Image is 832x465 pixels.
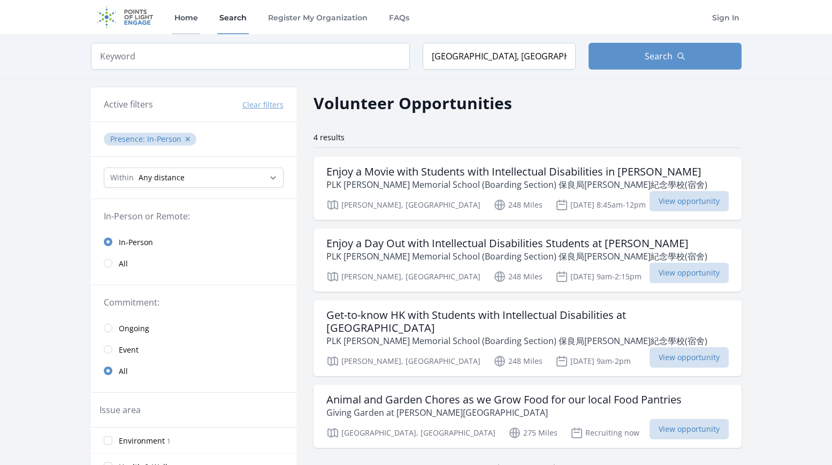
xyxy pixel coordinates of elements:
[493,199,543,211] p: 248 Miles
[314,157,742,220] a: Enjoy a Movie with Students with Intellectual Disabilities in [PERSON_NAME] PLK [PERSON_NAME] Mem...
[119,345,139,355] span: Event
[326,178,707,191] p: PLK [PERSON_NAME] Memorial School (Boarding Section) 保良局[PERSON_NAME]紀念學校(宿舍)
[104,167,284,188] select: Search Radius
[119,323,149,334] span: Ongoing
[104,296,284,309] legend: Commitment:
[570,426,639,439] p: Recruiting now
[650,347,729,368] span: View opportunity
[555,199,646,211] p: [DATE] 8:45am-12pm
[119,366,128,377] span: All
[110,134,147,144] span: Presence :
[650,191,729,211] span: View opportunity
[589,43,742,70] button: Search
[555,355,631,368] p: [DATE] 9am-2pm
[167,437,171,446] span: 1
[314,300,742,376] a: Get-to-know HK with Students with Intellectual Disabilities at [GEOGRAPHIC_DATA] PLK [PERSON_NAME...
[119,436,165,446] span: Environment
[645,50,673,63] span: Search
[147,134,181,144] span: In-Person
[326,199,480,211] p: [PERSON_NAME], [GEOGRAPHIC_DATA]
[104,210,284,223] legend: In-Person or Remote:
[91,339,296,360] a: Event
[119,258,128,269] span: All
[91,253,296,274] a: All
[326,270,480,283] p: [PERSON_NAME], [GEOGRAPHIC_DATA]
[314,132,345,142] span: 4 results
[91,231,296,253] a: In-Person
[242,100,284,110] button: Clear filters
[314,385,742,448] a: Animal and Garden Chores as we Grow Food for our local Food Pantries Giving Garden at [PERSON_NAM...
[100,403,141,416] legend: Issue area
[423,43,576,70] input: Location
[326,355,480,368] p: [PERSON_NAME], [GEOGRAPHIC_DATA]
[650,263,729,283] span: View opportunity
[326,309,729,334] h3: Get-to-know HK with Students with Intellectual Disabilities at [GEOGRAPHIC_DATA]
[185,134,191,144] button: ✕
[493,355,543,368] p: 248 Miles
[326,406,682,419] p: Giving Garden at [PERSON_NAME][GEOGRAPHIC_DATA]
[104,98,153,111] h3: Active filters
[104,436,112,445] input: Environment 1
[91,43,410,70] input: Keyword
[91,360,296,382] a: All
[326,250,707,263] p: PLK [PERSON_NAME] Memorial School (Boarding Section) 保良局[PERSON_NAME]紀念學校(宿舍)
[314,228,742,292] a: Enjoy a Day Out with Intellectual Disabilities Students at [PERSON_NAME] PLK [PERSON_NAME] Memori...
[555,270,642,283] p: [DATE] 9am-2:15pm
[326,426,495,439] p: [GEOGRAPHIC_DATA], [GEOGRAPHIC_DATA]
[91,317,296,339] a: Ongoing
[326,237,707,250] h3: Enjoy a Day Out with Intellectual Disabilities Students at [PERSON_NAME]
[493,270,543,283] p: 248 Miles
[326,334,729,347] p: PLK [PERSON_NAME] Memorial School (Boarding Section) 保良局[PERSON_NAME]紀念學校(宿舍)
[326,393,682,406] h3: Animal and Garden Chores as we Grow Food for our local Food Pantries
[326,165,707,178] h3: Enjoy a Movie with Students with Intellectual Disabilities in [PERSON_NAME]
[650,419,729,439] span: View opportunity
[508,426,558,439] p: 275 Miles
[119,237,153,248] span: In-Person
[314,91,512,115] h2: Volunteer Opportunities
